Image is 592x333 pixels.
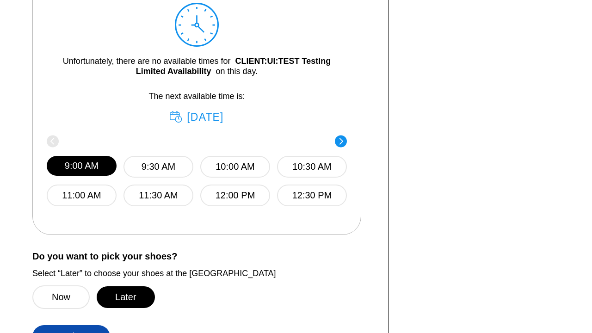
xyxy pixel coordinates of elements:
div: Unfortunately, there are no available times for on this day. [61,56,333,76]
button: Now [32,285,90,309]
button: Later [97,286,155,308]
div: [DATE] [170,111,223,123]
div: The next available time is: [61,91,333,123]
button: 12:30 PM [277,185,347,206]
button: 11:30 AM [123,185,193,206]
label: Select “Later” to choose your shoes at the [GEOGRAPHIC_DATA] [32,268,374,278]
button: 9:30 AM [123,156,193,178]
button: 10:30 AM [277,156,347,178]
button: 9:00 AM [47,156,117,176]
button: 11:00 AM [47,185,117,206]
label: Do you want to pick your shoes? [32,251,374,261]
a: CLIENT:UI:TEST Testing Limited Availability [136,56,331,76]
button: 12:00 PM [200,185,270,206]
button: 10:00 AM [200,156,270,178]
